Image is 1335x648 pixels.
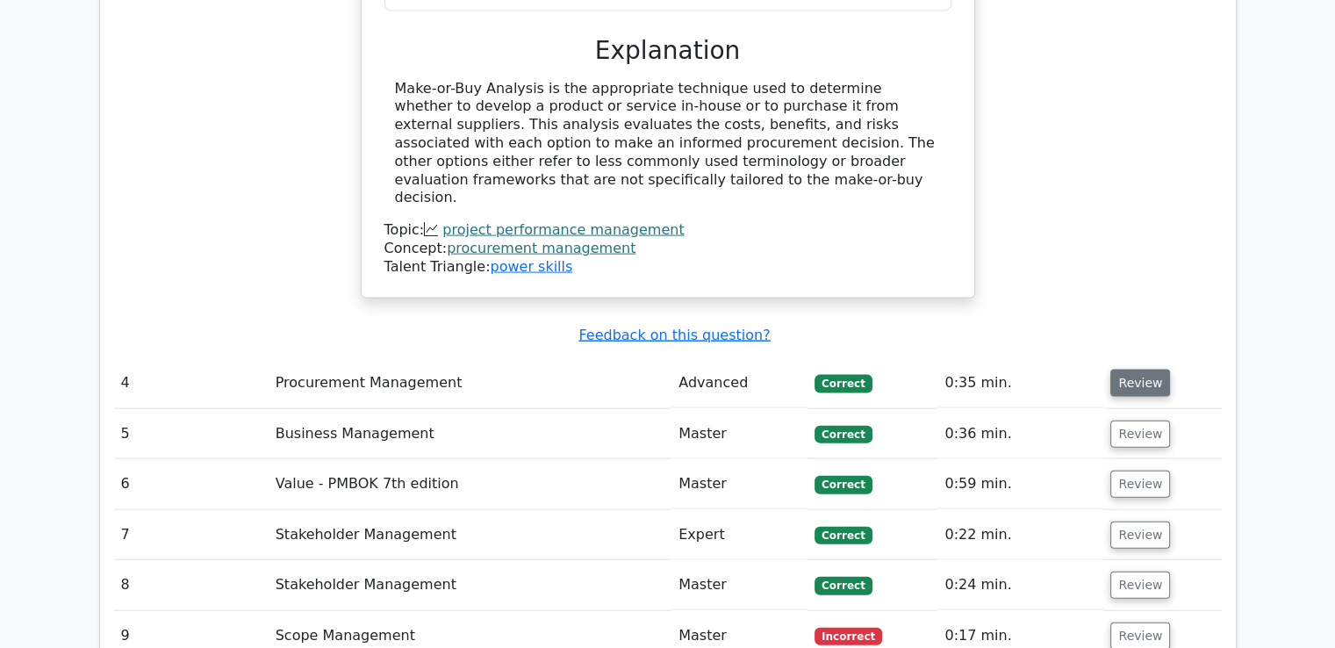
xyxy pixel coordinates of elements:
[671,358,807,408] td: Advanced
[395,80,941,208] div: Make-or-Buy Analysis is the appropriate technique used to determine whether to develop a product ...
[1110,572,1170,599] button: Review
[815,426,872,443] span: Correct
[269,409,671,459] td: Business Management
[937,358,1103,408] td: 0:35 min.
[114,560,269,610] td: 8
[815,577,872,594] span: Correct
[269,459,671,509] td: Value - PMBOK 7th edition
[447,240,635,256] a: procurement management
[490,258,572,275] a: power skills
[1110,471,1170,498] button: Review
[671,409,807,459] td: Master
[815,628,882,645] span: Incorrect
[815,527,872,544] span: Correct
[114,510,269,560] td: 7
[578,327,770,343] a: Feedback on this question?
[671,459,807,509] td: Master
[937,560,1103,610] td: 0:24 min.
[384,221,951,276] div: Talent Triangle:
[671,560,807,610] td: Master
[442,221,684,238] a: project performance management
[1110,370,1170,397] button: Review
[937,510,1103,560] td: 0:22 min.
[269,358,671,408] td: Procurement Management
[114,409,269,459] td: 5
[269,510,671,560] td: Stakeholder Management
[384,240,951,258] div: Concept:
[815,375,872,392] span: Correct
[1110,522,1170,549] button: Review
[269,560,671,610] td: Stakeholder Management
[937,409,1103,459] td: 0:36 min.
[114,358,269,408] td: 4
[114,459,269,509] td: 6
[671,510,807,560] td: Expert
[395,36,941,66] h3: Explanation
[937,459,1103,509] td: 0:59 min.
[384,221,951,240] div: Topic:
[815,476,872,493] span: Correct
[1110,421,1170,448] button: Review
